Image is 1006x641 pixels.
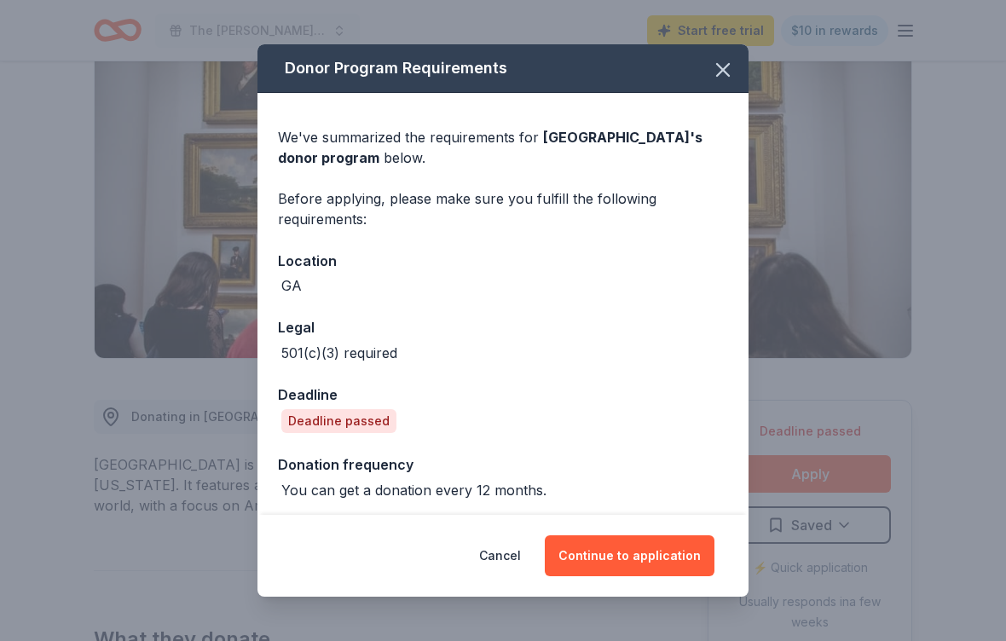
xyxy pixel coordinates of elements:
div: 501(c)(3) required [281,343,397,363]
div: You can get a donation every 12 months. [281,480,546,500]
div: Deadline passed [281,409,396,433]
div: Deadline [278,384,728,406]
div: GA [281,275,302,296]
button: Cancel [479,535,521,576]
div: Donation frequency [278,453,728,476]
div: We've summarized the requirements for below. [278,127,728,168]
div: Location [278,250,728,272]
div: Legal [278,316,728,338]
div: Before applying, please make sure you fulfill the following requirements: [278,188,728,229]
button: Continue to application [545,535,714,576]
div: Donor Program Requirements [257,44,749,93]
